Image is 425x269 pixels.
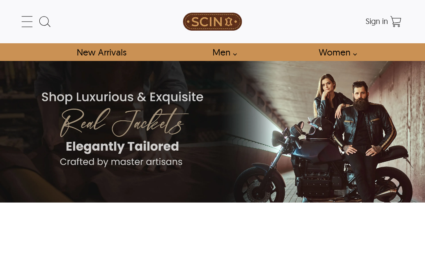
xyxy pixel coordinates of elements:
[149,4,276,39] a: SCIN
[366,16,388,26] span: Sign in
[68,43,135,61] a: Shop New Arrivals
[366,19,388,25] a: Sign in
[388,14,404,29] a: Shopping Cart
[310,43,361,61] a: Shop Women Leather Jackets
[203,43,241,61] a: shop men's leather jackets
[183,4,242,39] img: SCIN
